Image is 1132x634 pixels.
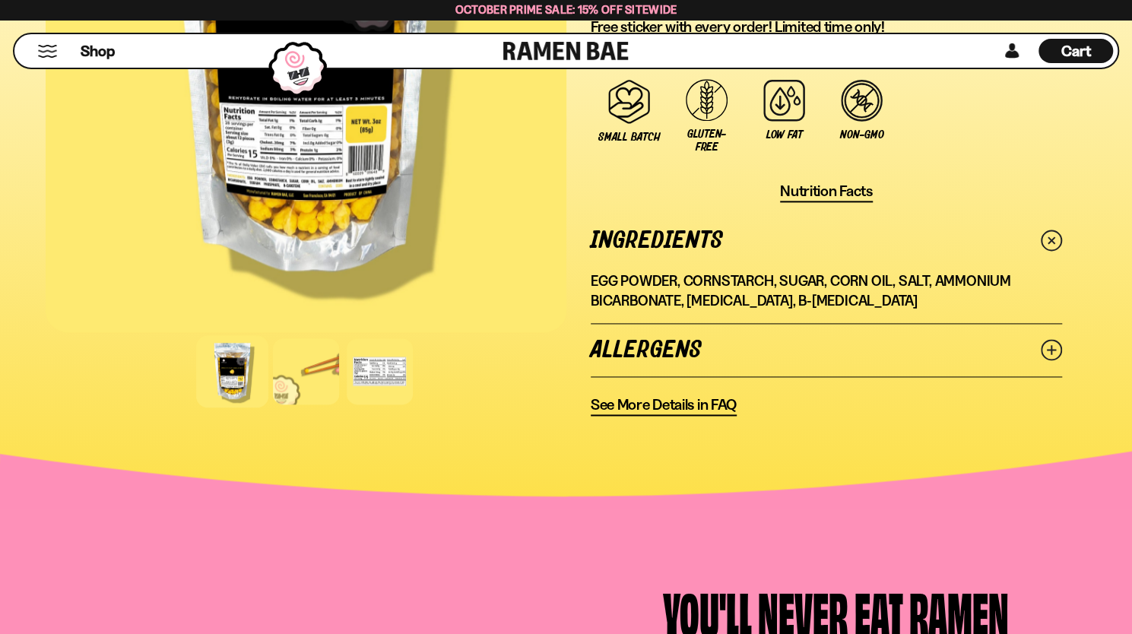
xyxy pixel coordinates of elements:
span: October Prime Sale: 15% off Sitewide [455,2,677,17]
button: Mobile Menu Trigger [37,45,58,58]
a: See More Details in FAQ [591,395,737,416]
button: Nutrition Facts [780,182,873,202]
span: Nutrition Facts [780,182,873,201]
p: Egg Powder, Cornstarch, Sugar, Corn oil, Salt, Ammonium Bicarbonate, [MEDICAL_DATA], B-[MEDICAL_D... [591,271,1062,311]
span: Cart [1061,42,1091,60]
span: See More Details in FAQ [591,395,737,414]
div: Cart [1038,34,1113,68]
a: Ingredients [591,214,1062,267]
a: Shop [81,39,115,63]
span: Gluten-free [676,128,738,154]
span: Shop [81,41,115,62]
span: Non-GMO [840,128,883,141]
span: Small Batch [598,131,660,144]
a: Allergens [591,324,1062,376]
span: Low Fat [766,128,803,141]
